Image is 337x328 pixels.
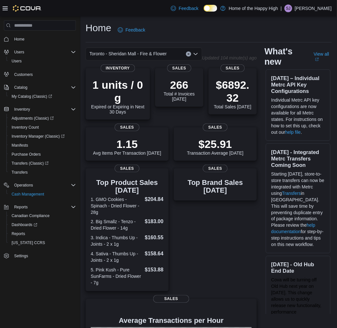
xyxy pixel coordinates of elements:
svg: External link [315,58,319,61]
a: My Catalog (Classic) [9,93,55,100]
span: SJ [286,5,291,12]
button: Open list of options [193,51,198,57]
span: Home [12,35,76,43]
span: Reports [9,230,76,238]
span: Users [12,48,76,56]
span: Inventory Count [12,125,39,130]
span: Canadian Compliance [9,212,76,220]
span: Catalog [12,84,76,91]
button: Operations [12,181,36,189]
span: Users [14,50,24,55]
img: Cova [13,5,42,12]
input: Dark Mode [204,5,217,12]
button: Reports [12,203,30,211]
a: Inventory Manager (Classic) [6,132,79,141]
span: Toronto - Sheridan Mall - Fire & Flower [89,50,167,58]
span: Inventory [101,64,135,72]
div: Total # Invoices [DATE] [160,78,198,102]
h3: [DATE] – Individual Metrc API Key Configurations [271,75,325,94]
a: Canadian Compliance [9,212,52,220]
button: Operations [1,181,79,190]
span: Customers [14,72,33,77]
a: Transfers [282,191,301,196]
span: Sales [153,295,189,303]
p: Individual Metrc API key configurations are now available for all Metrc states. For instructions ... [271,97,325,135]
span: Sales [221,64,245,72]
span: Canadian Compliance [12,214,50,219]
button: Users [6,57,79,66]
button: Purchase Orders [6,150,79,159]
span: Dashboards [9,221,76,229]
span: Washington CCRS [9,239,76,247]
span: Settings [14,254,28,259]
nav: Complex example [4,32,76,278]
span: Sales [115,165,139,172]
span: Cash Management [12,192,44,197]
a: Adjustments (Classic) [6,114,79,123]
span: Transfers [9,169,76,176]
span: Inventory Count [9,123,76,131]
a: Inventory Manager (Classic) [9,132,67,140]
span: Reports [14,205,28,210]
button: Cash Management [6,190,79,199]
span: Catalog [14,85,27,90]
span: Sales [115,123,139,131]
h4: Average Transactions per Hour [91,317,252,325]
dd: $204.84 [145,196,164,203]
div: Total Sales [DATE] [214,78,252,109]
a: View allExternal link [314,51,332,62]
span: My Catalog (Classic) [9,93,76,100]
h3: [DATE] - Integrated Metrc Transfers Coming Soon [271,149,325,168]
div: Avg Items Per Transaction [DATE] [93,138,161,156]
p: $25.91 [187,138,244,150]
span: Inventory Manager (Classic) [9,132,76,140]
h3: Top Brand Sales [DATE] [179,179,252,194]
dt: 1. GMO Cookies - Spinach - Dried Flower - 28g [91,196,142,215]
span: Operations [12,181,76,189]
p: 1.15 [93,138,161,150]
a: Transfers (Classic) [9,159,51,167]
span: Inventory Manager (Classic) [12,134,65,139]
a: help documentation [271,223,315,234]
span: Adjustments (Classic) [12,116,54,121]
a: Customers [12,71,35,78]
a: Adjustments (Classic) [9,114,56,122]
dd: $153.88 [145,266,164,274]
span: Purchase Orders [12,152,41,157]
span: Inventory [14,107,30,112]
p: Starting [DATE], store-to-store transfers can now be integrated with Metrc using in [GEOGRAPHIC_D... [271,171,325,248]
div: Expired or Expiring in Next 30 Days [91,78,145,114]
span: Feedback [126,27,145,33]
button: Inventory [1,105,79,114]
h3: Top Product Sales [DATE] [91,179,164,194]
span: Inventory [12,105,76,113]
a: Manifests [9,141,31,149]
p: $6892.32 [214,78,252,104]
span: Reports [12,232,25,237]
p: | [281,5,282,12]
h1: Home [86,22,111,34]
dt: 3. Indica - Thumbs Up - Joints - 2 x 1g [91,235,142,248]
a: Cash Management [9,190,47,198]
span: Manifests [9,141,76,149]
span: Users [12,59,22,64]
a: Users [9,57,24,65]
a: Dashboards [9,221,40,229]
span: Sales [167,64,192,72]
span: Purchase Orders [9,150,76,158]
a: Reports [9,230,28,238]
button: Transfers [6,168,79,177]
a: Transfers [9,169,30,176]
button: Manifests [6,141,79,150]
span: Cash Management [9,190,76,198]
span: Sales [203,123,228,131]
span: Dashboards [12,223,37,228]
a: help file [286,130,301,135]
div: Transaction Average [DATE] [187,138,244,156]
span: Transfers (Classic) [9,159,76,167]
h2: What's new [265,46,306,67]
button: Clear input [186,51,191,57]
a: [US_STATE] CCRS [9,239,48,247]
p: 1 units / 0 g [91,78,145,104]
